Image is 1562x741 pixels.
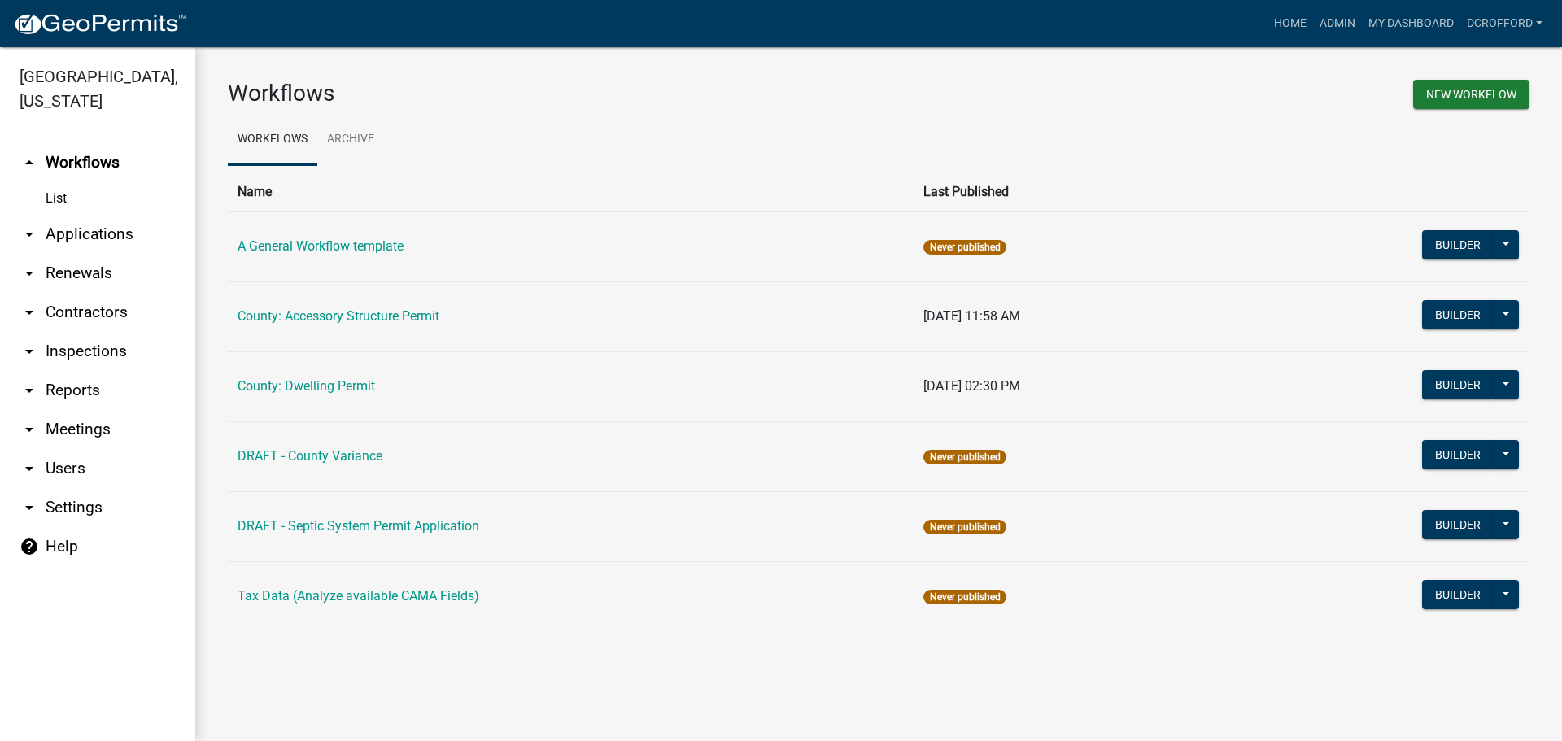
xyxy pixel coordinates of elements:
[1422,300,1494,329] button: Builder
[923,378,1020,394] span: [DATE] 02:30 PM
[914,172,1219,211] th: Last Published
[228,172,914,211] th: Name
[1362,8,1460,39] a: My Dashboard
[20,537,39,556] i: help
[20,381,39,400] i: arrow_drop_down
[1413,80,1529,109] button: New Workflow
[923,450,1006,464] span: Never published
[1313,8,1362,39] a: Admin
[238,308,439,324] a: County: Accessory Structure Permit
[1422,440,1494,469] button: Builder
[923,240,1006,255] span: Never published
[923,520,1006,534] span: Never published
[1460,8,1549,39] a: dcrofford
[1422,230,1494,259] button: Builder
[923,590,1006,604] span: Never published
[20,303,39,322] i: arrow_drop_down
[238,518,479,534] a: DRAFT - Septic System Permit Application
[20,224,39,244] i: arrow_drop_down
[1422,510,1494,539] button: Builder
[238,238,404,254] a: A General Workflow template
[20,153,39,172] i: arrow_drop_up
[20,459,39,478] i: arrow_drop_down
[1267,8,1313,39] a: Home
[238,448,382,464] a: DRAFT - County Variance
[20,264,39,283] i: arrow_drop_down
[20,498,39,517] i: arrow_drop_down
[228,114,317,166] a: Workflows
[1422,580,1494,609] button: Builder
[238,588,479,604] a: Tax Data (Analyze available CAMA Fields)
[238,378,375,394] a: County: Dwelling Permit
[1422,370,1494,399] button: Builder
[317,114,384,166] a: Archive
[20,342,39,361] i: arrow_drop_down
[923,308,1020,324] span: [DATE] 11:58 AM
[20,420,39,439] i: arrow_drop_down
[228,80,866,107] h3: Workflows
